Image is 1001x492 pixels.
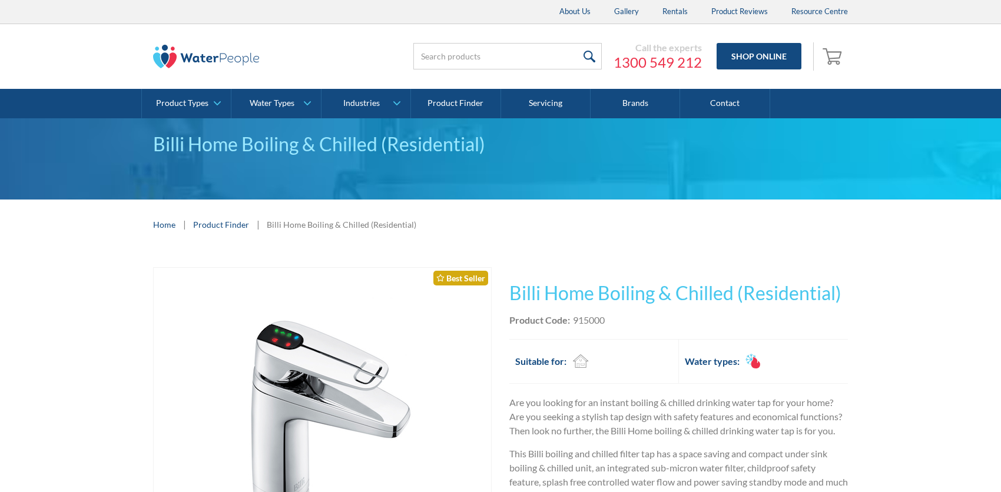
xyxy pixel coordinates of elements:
[680,89,770,118] a: Contact
[142,89,231,118] a: Product Types
[591,89,680,118] a: Brands
[509,314,570,325] strong: Product Code:
[411,89,501,118] a: Product Finder
[343,98,380,108] div: Industries
[820,42,848,71] a: Open cart
[321,89,410,118] a: Industries
[573,313,605,327] div: 915000
[509,279,848,307] h1: Billi Home Boiling & Chilled (Residential)
[614,42,702,54] div: Call the experts
[501,89,591,118] a: Servicing
[156,98,208,108] div: Product Types
[433,271,488,285] div: Best Seller
[153,218,175,231] a: Home
[193,218,249,231] a: Product Finder
[153,45,259,68] img: The Water People
[267,218,416,231] div: Billi Home Boiling & Chilled (Residential)
[153,130,848,158] div: Billi Home Boiling & Chilled (Residential)
[250,98,294,108] div: Water Types
[823,46,845,65] img: shopping cart
[231,89,320,118] a: Water Types
[515,354,566,368] h2: Suitable for:
[614,54,702,71] a: 1300 549 212
[255,217,261,231] div: |
[685,354,740,368] h2: Water types:
[413,43,602,69] input: Search products
[717,43,801,69] a: Shop Online
[509,395,848,438] p: Are you looking for an instant boiling & chilled drinking water tap for your home? Are you seekin...
[181,217,187,231] div: |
